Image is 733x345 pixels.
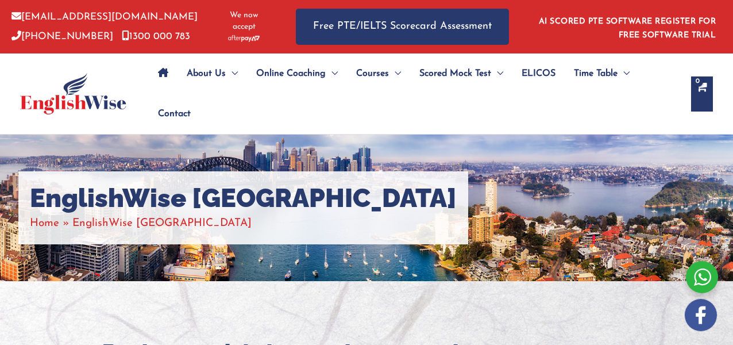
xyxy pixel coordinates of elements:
[326,53,338,94] span: Menu Toggle
[178,53,247,94] a: About UsMenu Toggle
[187,53,226,94] span: About Us
[574,53,618,94] span: Time Table
[30,183,457,214] h1: EnglishWise [GEOGRAPHIC_DATA]
[491,53,503,94] span: Menu Toggle
[356,53,389,94] span: Courses
[11,12,198,22] a: [EMAIL_ADDRESS][DOMAIN_NAME]
[410,53,512,94] a: Scored Mock TestMenu Toggle
[20,73,126,114] img: cropped-ew-logo
[532,8,722,45] aside: Header Widget 1
[30,218,59,229] a: Home
[419,53,491,94] span: Scored Mock Test
[389,53,401,94] span: Menu Toggle
[618,53,630,94] span: Menu Toggle
[256,53,326,94] span: Online Coaching
[228,35,260,41] img: Afterpay-Logo
[522,53,555,94] span: ELICOS
[30,214,457,233] nav: Breadcrumbs
[565,53,639,94] a: Time TableMenu Toggle
[221,10,267,33] span: We now accept
[158,94,191,134] span: Contact
[149,94,191,134] a: Contact
[512,53,565,94] a: ELICOS
[247,53,347,94] a: Online CoachingMenu Toggle
[347,53,410,94] a: CoursesMenu Toggle
[149,53,680,134] nav: Site Navigation: Main Menu
[539,17,716,40] a: AI SCORED PTE SOFTWARE REGISTER FOR FREE SOFTWARE TRIAL
[296,9,509,45] a: Free PTE/IELTS Scorecard Assessment
[11,32,113,41] a: [PHONE_NUMBER]
[122,32,190,41] a: 1300 000 783
[691,76,713,112] a: View Shopping Cart, empty
[226,53,238,94] span: Menu Toggle
[685,299,717,331] img: white-facebook.png
[72,218,252,229] span: EnglishWise [GEOGRAPHIC_DATA]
